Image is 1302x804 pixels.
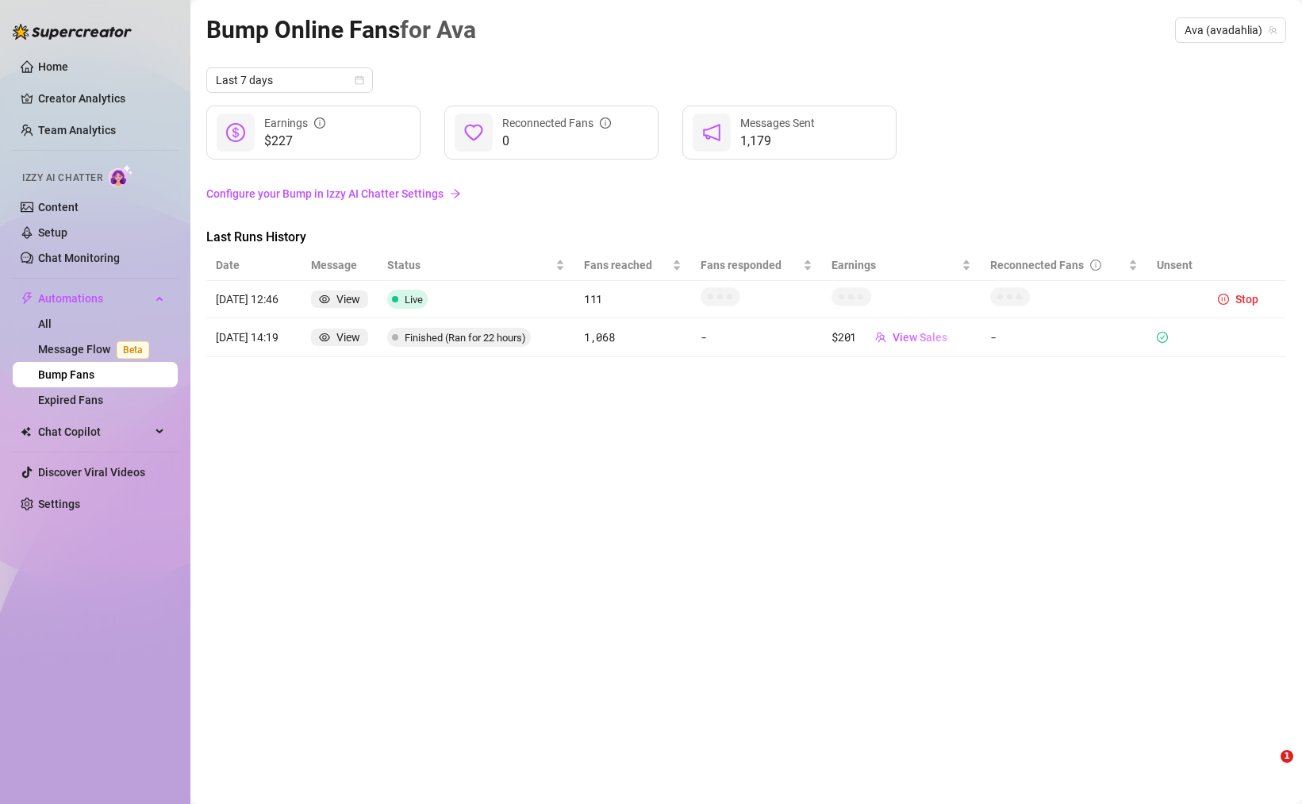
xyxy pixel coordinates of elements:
[38,60,68,73] a: Home
[862,325,960,350] button: View Sales
[584,290,682,308] article: 111
[600,117,611,129] span: info-circle
[502,114,611,132] div: Reconnected Fans
[584,256,669,274] span: Fans reached
[574,250,691,281] th: Fans reached
[38,466,145,479] a: Discover Viral Videos
[38,343,156,356] a: Message FlowBeta
[405,294,423,306] span: Live
[1281,750,1293,763] span: 1
[38,394,103,406] a: Expired Fans
[117,341,149,359] span: Beta
[206,185,1286,202] a: Configure your Bump in Izzy AI Chatter Settings
[264,132,325,151] span: $227
[502,132,611,151] span: 0
[38,498,80,510] a: Settings
[13,24,132,40] img: logo-BBDzfeDw.svg
[1248,750,1286,788] iframe: Intercom live chat
[387,256,552,274] span: Status
[832,256,958,274] span: Earnings
[336,329,360,346] div: View
[702,123,721,142] span: notification
[701,329,812,346] article: -
[319,332,330,343] span: eye
[301,250,378,281] th: Message
[740,117,815,129] span: Messages Sent
[691,250,822,281] th: Fans responded
[38,252,120,264] a: Chat Monitoring
[38,86,165,111] a: Creator Analytics
[38,286,151,311] span: Automations
[1212,290,1265,309] button: Stop
[38,317,52,330] a: All
[206,11,476,48] article: Bump Online Fans
[832,329,856,346] article: $201
[1147,250,1202,281] th: Unsent
[740,132,815,151] span: 1,179
[822,250,981,281] th: Earnings
[990,329,1138,346] article: -
[701,256,800,274] span: Fans responded
[38,368,94,381] a: Bump Fans
[584,329,682,346] article: 1,068
[38,124,116,137] a: Team Analytics
[336,290,360,308] div: View
[38,419,151,444] span: Chat Copilot
[1218,294,1229,305] span: pause-circle
[400,16,476,44] span: for Ava
[314,117,325,129] span: info-circle
[38,226,67,239] a: Setup
[206,179,1286,209] a: Configure your Bump in Izzy AI Chatter Settingsarrow-right
[21,292,33,305] span: thunderbolt
[216,329,292,346] article: [DATE] 14:19
[450,188,461,199] span: arrow-right
[21,426,31,437] img: Chat Copilot
[875,332,886,343] span: team
[226,123,245,142] span: dollar
[355,75,364,85] span: calendar
[378,250,574,281] th: Status
[1090,260,1101,271] span: info-circle
[206,250,301,281] th: Date
[1157,332,1168,343] span: check-circle
[1185,18,1277,42] span: Ava (avadahlia)
[990,256,1125,274] div: Reconnected Fans
[109,164,133,187] img: AI Chatter
[216,68,363,92] span: Last 7 days
[38,201,79,214] a: Content
[464,123,483,142] span: heart
[1268,25,1277,35] span: team
[264,114,325,132] div: Earnings
[22,171,102,186] span: Izzy AI Chatter
[1235,293,1258,306] span: Stop
[405,332,526,344] span: Finished (Ran for 22 hours)
[216,290,292,308] article: [DATE] 12:46
[893,331,947,344] span: View Sales
[319,294,330,305] span: eye
[206,228,473,247] span: Last Runs History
